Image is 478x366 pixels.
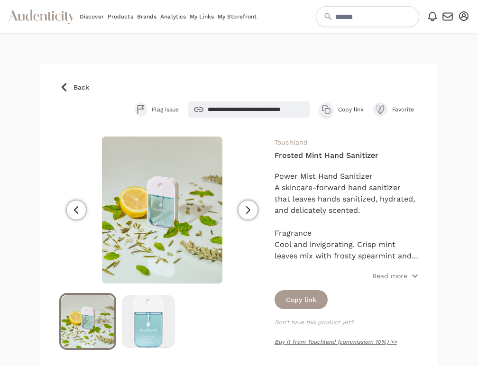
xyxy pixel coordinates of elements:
span: Copy link [338,106,364,113]
button: Flag issue [135,102,179,117]
a: Touchland [275,138,308,146]
button: Favorite [373,102,419,117]
a: Buy it from Touchland (commission: 10%) >> [275,339,397,345]
button: Copy link [319,102,364,117]
span: Back [74,82,89,92]
img: Frosted Mint Hand Sanitizer [122,295,175,348]
span: Favorite [392,106,419,113]
button: Read more [372,271,419,281]
span: Flag issue [152,106,179,113]
img: Power Mist Frosted Mint [102,137,222,284]
p: Read more [372,271,407,281]
div: Power Mist Hand Sanitizer A skincare-forward hand sanitizer that leaves hands sanitized, hydrated... [275,171,419,216]
div: Fragrance Cool and invigorating. Crisp mint leaves mix with frosty spearmint and thyme for a refr... [275,216,419,262]
button: Copy link [275,290,328,309]
a: Back [59,82,418,92]
h4: Frosted Mint Hand Sanitizer [275,150,419,161]
p: Don't have this product yet? [275,319,419,326]
img: Power Mist Frosted Mint [61,295,114,348]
